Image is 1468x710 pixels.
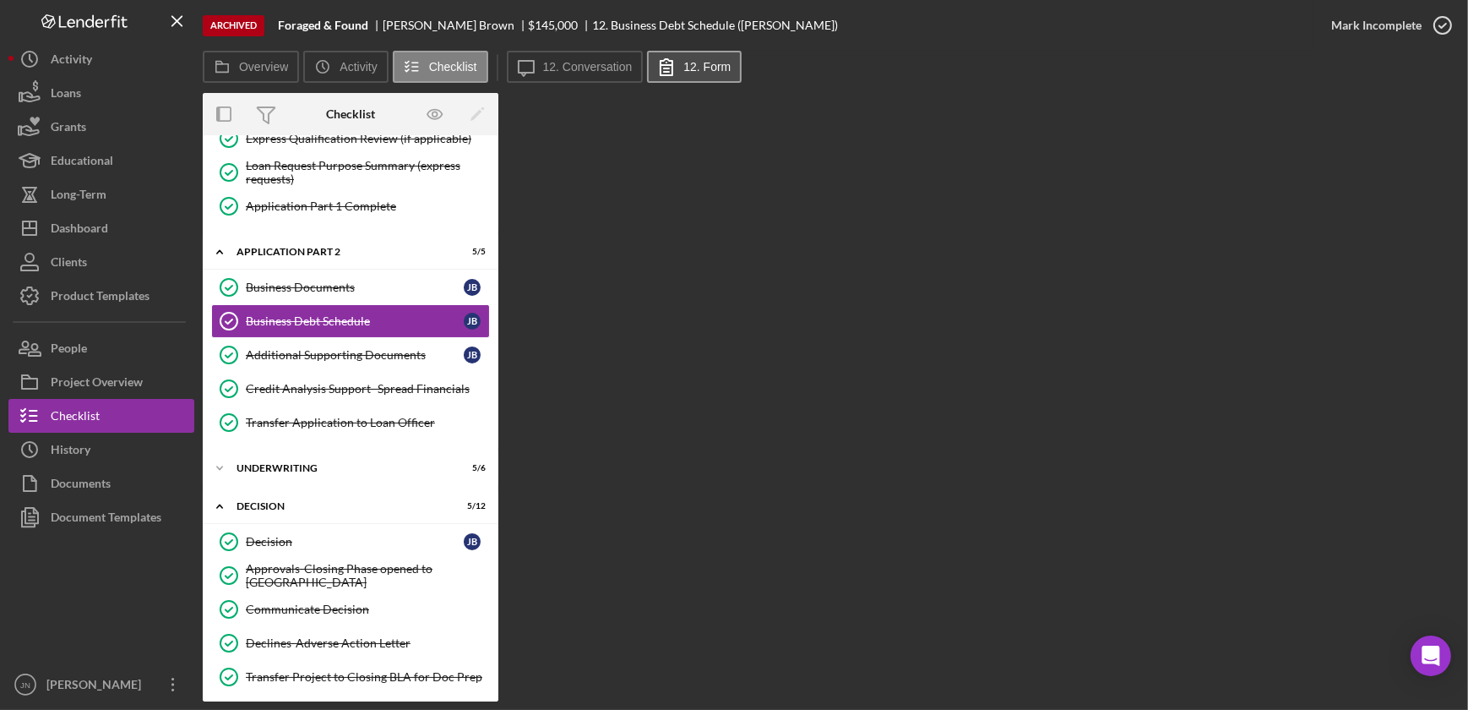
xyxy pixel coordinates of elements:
div: Mark Incomplete [1331,8,1422,42]
a: Credit Analysis Support- Spread Financials [211,372,490,406]
div: Credit Analysis Support- Spread Financials [246,382,489,396]
div: Decision [237,501,443,511]
b: Foraged & Found [278,19,368,32]
div: Checklist [326,107,375,121]
a: Declines-Adverse Action Letter [211,626,490,660]
div: J B [464,279,481,296]
div: Business Documents [246,281,464,294]
label: Overview [239,60,288,74]
button: Grants [8,110,194,144]
div: People [51,331,87,369]
a: Business DocumentsJB [211,270,490,304]
button: History [8,433,194,467]
div: J B [464,347,481,363]
a: DecisionJB [211,525,490,559]
button: Long-Term [8,177,194,211]
a: Business Debt ScheduleJB [211,304,490,338]
div: Transfer Application to Loan Officer [246,416,489,429]
div: $145,000 [529,19,579,32]
a: Transfer Application to Loan Officer [211,406,490,440]
text: JN [20,680,30,690]
div: Project Overview [51,365,143,403]
button: Activity [8,42,194,76]
div: 5 / 12 [455,501,486,511]
div: Long-Term [51,177,106,216]
div: Grants [51,110,86,148]
div: Express Qualification Review (if applicable) [246,132,489,145]
label: 12. Conversation [543,60,633,74]
div: J B [464,313,481,330]
button: People [8,331,194,365]
div: Application Part 2 [237,247,443,257]
div: Underwriting [237,463,443,473]
div: Dashboard [51,211,108,249]
button: Project Overview [8,365,194,399]
div: History [51,433,90,471]
a: Additional Supporting DocumentsJB [211,338,490,372]
a: Loan Request Purpose Summary (express requests) [211,156,490,189]
button: Documents [8,467,194,500]
label: Checklist [429,60,477,74]
div: Loan Request Purpose Summary (express requests) [246,159,489,186]
button: Product Templates [8,279,194,313]
a: Transfer Project to Closing BLA for Doc Prep [211,660,490,694]
button: Checklist [393,51,488,83]
div: 5 / 5 [455,247,486,257]
div: Additional Supporting Documents [246,348,464,362]
div: Checklist [51,399,100,437]
div: Activity [51,42,92,80]
button: JN[PERSON_NAME] [8,668,194,702]
div: Educational [51,144,113,182]
button: Educational [8,144,194,177]
button: 12. Conversation [507,51,644,83]
div: Communicate Decision [246,603,489,616]
div: Business Debt Schedule [246,314,464,328]
button: Mark Incomplete [1314,8,1460,42]
button: 12. Form [647,51,742,83]
div: 12. Business Debt Schedule ([PERSON_NAME]) [592,19,838,32]
div: Archived [203,15,264,36]
div: Declines-Adverse Action Letter [246,636,489,650]
button: Loans [8,76,194,110]
a: Approvals-Closing Phase opened to [GEOGRAPHIC_DATA] [211,559,490,593]
a: Express Qualification Review (if applicable) [211,122,490,156]
a: Communicate Decision [211,593,490,626]
div: Open Intercom Messenger [1411,636,1451,676]
div: Transfer Project to Closing BLA for Doc Prep [246,670,489,684]
div: Application Part 1 Complete [246,199,489,213]
div: Clients [51,245,87,283]
div: Decision [246,535,464,549]
a: Application Part 1 Complete [211,189,490,223]
div: Documents [51,467,111,505]
button: Checklist [8,399,194,433]
label: Activity [340,60,377,74]
button: Dashboard [8,211,194,245]
div: J B [464,533,481,550]
div: Product Templates [51,279,150,317]
div: Approvals-Closing Phase opened to [GEOGRAPHIC_DATA] [246,562,489,589]
button: Overview [203,51,299,83]
div: [PERSON_NAME] [42,668,152,706]
label: 12. Form [683,60,731,74]
div: 5 / 6 [455,463,486,473]
div: Loans [51,76,81,114]
button: Document Templates [8,500,194,534]
div: Document Templates [51,500,161,538]
div: [PERSON_NAME] Brown [383,19,529,32]
button: Activity [303,51,388,83]
button: Clients [8,245,194,279]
